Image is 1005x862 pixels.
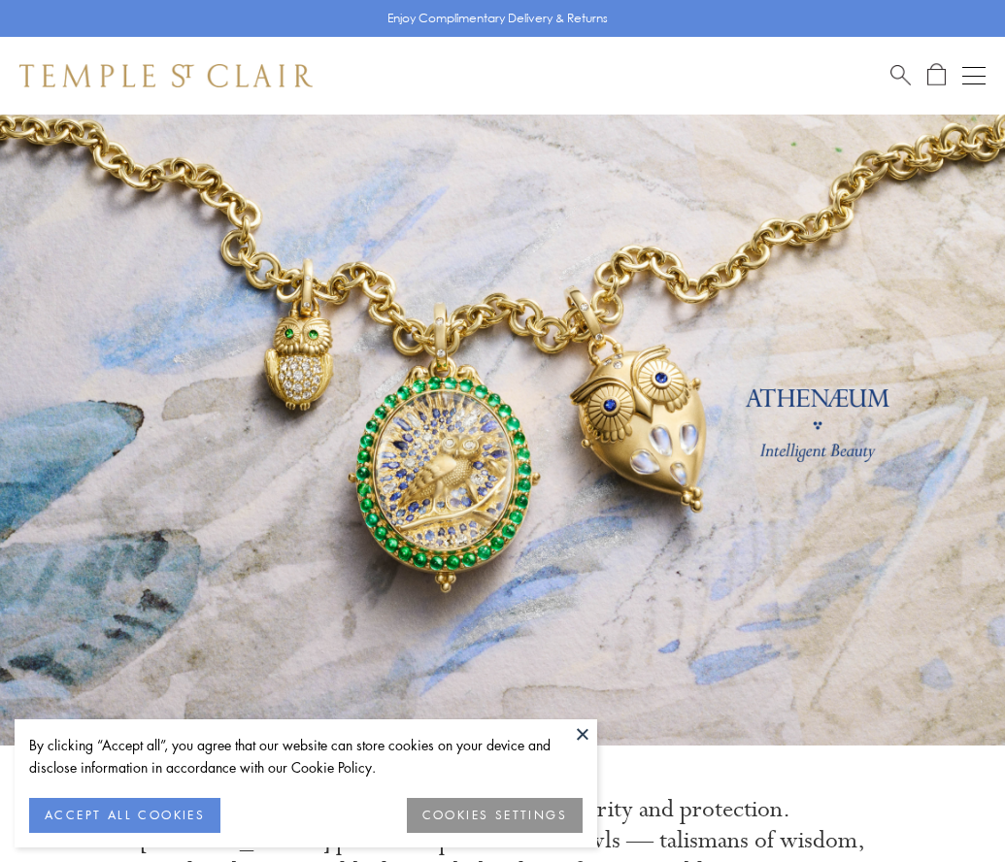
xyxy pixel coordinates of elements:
[407,798,583,833] button: COOKIES SETTINGS
[29,734,583,779] div: By clicking “Accept all”, you agree that our website can store cookies on your device and disclos...
[962,64,986,87] button: Open navigation
[387,9,608,28] p: Enjoy Complimentary Delivery & Returns
[29,798,220,833] button: ACCEPT ALL COOKIES
[927,63,946,87] a: Open Shopping Bag
[19,64,313,87] img: Temple St. Clair
[890,63,911,87] a: Search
